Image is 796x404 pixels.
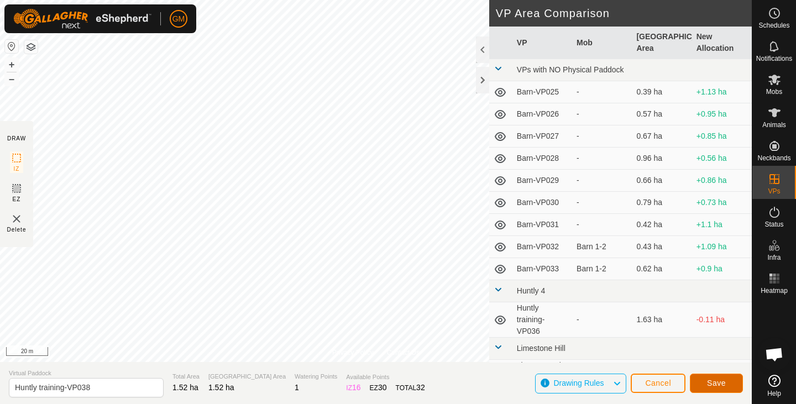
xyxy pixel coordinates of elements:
[577,219,627,230] div: -
[766,88,782,95] span: Mobs
[512,103,572,125] td: Barn-VP026
[577,130,627,142] div: -
[632,148,692,170] td: 0.96 ha
[692,170,752,192] td: +0.86 ha
[692,148,752,170] td: +0.56 ha
[692,192,752,214] td: +0.73 ha
[512,192,572,214] td: Barn-VP030
[577,153,627,164] div: -
[378,383,387,392] span: 30
[5,72,18,86] button: –
[370,382,387,393] div: EZ
[632,302,692,338] td: 1.63 ha
[332,348,374,358] a: Privacy Policy
[632,170,692,192] td: 0.66 ha
[577,241,627,253] div: Barn 1-2
[172,383,198,392] span: 1.52 ha
[632,360,692,384] td: 0.84 ha
[577,314,627,326] div: -
[295,372,337,381] span: Watering Points
[632,236,692,258] td: 0.43 ha
[707,379,726,387] span: Save
[24,40,38,54] button: Map Layers
[692,27,752,59] th: New Allocation
[632,192,692,214] td: 0.79 ha
[632,81,692,103] td: 0.39 ha
[512,360,572,384] td: Limestone Flat -VP028
[7,225,27,234] span: Delete
[767,254,781,261] span: Infra
[758,338,791,371] div: Open chat
[512,125,572,148] td: Barn-VP027
[577,197,627,208] div: -
[9,369,164,378] span: Virtual Paddock
[7,134,26,143] div: DRAW
[208,372,286,381] span: [GEOGRAPHIC_DATA] Area
[632,27,692,59] th: [GEOGRAPHIC_DATA] Area
[645,379,671,387] span: Cancel
[577,263,627,275] div: Barn 1-2
[512,214,572,236] td: Barn-VP031
[517,344,565,353] span: Limestone Hill
[5,58,18,71] button: +
[352,383,361,392] span: 16
[632,103,692,125] td: 0.57 ha
[172,13,185,25] span: GM
[553,379,604,387] span: Drawing Rules
[512,302,572,338] td: Huntly training-VP036
[692,81,752,103] td: +1.13 ha
[577,175,627,186] div: -
[690,374,743,393] button: Save
[764,221,783,228] span: Status
[512,27,572,59] th: VP
[572,27,632,59] th: Mob
[752,370,796,401] a: Help
[208,383,234,392] span: 1.52 ha
[692,258,752,280] td: +0.9 ha
[632,214,692,236] td: 0.42 ha
[512,236,572,258] td: Barn-VP032
[512,170,572,192] td: Barn-VP029
[172,372,200,381] span: Total Area
[767,390,781,397] span: Help
[512,148,572,170] td: Barn-VP028
[346,372,425,382] span: Available Points
[692,360,752,384] td: +0.68 ha
[13,195,21,203] span: EZ
[761,287,788,294] span: Heatmap
[396,382,425,393] div: TOTAL
[295,383,299,392] span: 1
[577,86,627,98] div: -
[692,103,752,125] td: +0.95 ha
[632,258,692,280] td: 0.62 ha
[692,214,752,236] td: +1.1 ha
[387,348,420,358] a: Contact Us
[768,188,780,195] span: VPs
[512,81,572,103] td: Barn-VP025
[692,302,752,338] td: -0.11 ha
[692,125,752,148] td: +0.85 ha
[416,383,425,392] span: 32
[577,108,627,120] div: -
[496,7,752,20] h2: VP Area Comparison
[692,236,752,258] td: +1.09 ha
[758,22,789,29] span: Schedules
[346,382,360,393] div: IZ
[757,155,790,161] span: Neckbands
[756,55,792,62] span: Notifications
[631,374,685,393] button: Cancel
[512,258,572,280] td: Barn-VP033
[517,65,624,74] span: VPs with NO Physical Paddock
[762,122,786,128] span: Animals
[517,286,545,295] span: Huntly 4
[10,212,23,225] img: VP
[632,125,692,148] td: 0.67 ha
[13,9,151,29] img: Gallagher Logo
[14,165,20,173] span: IZ
[5,40,18,53] button: Reset Map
